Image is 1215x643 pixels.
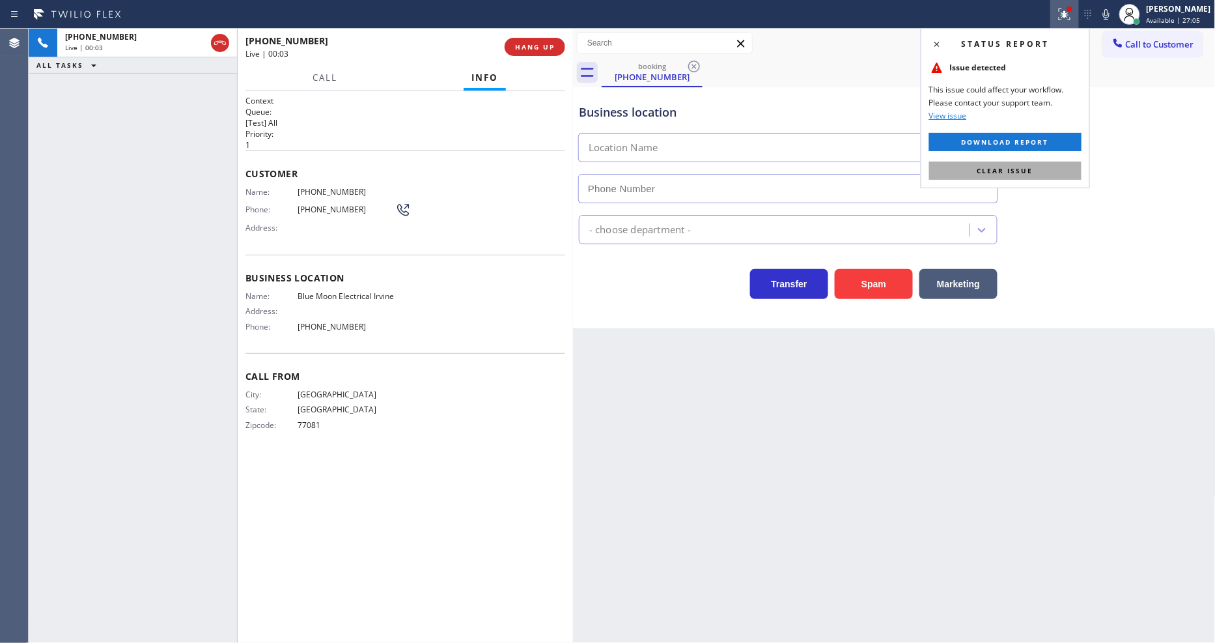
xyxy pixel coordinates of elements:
span: Info [471,72,498,83]
span: Blue Moon Electrical Irvine [298,291,395,301]
span: Live | 00:03 [65,43,103,52]
div: booking [603,61,701,71]
span: Address: [245,223,298,233]
span: [GEOGRAPHIC_DATA] [298,405,395,414]
button: Spam [835,269,913,299]
h2: Priority: [245,128,565,139]
span: Call From [245,370,565,382]
button: Info [464,65,506,91]
span: Name: [245,291,298,301]
span: [PHONE_NUMBER] [245,35,328,47]
input: Search [578,33,752,53]
div: Business location [579,104,998,121]
span: Call to Customer [1126,38,1194,50]
span: State: [245,405,298,414]
span: Name: [245,187,298,197]
button: Call to Customer [1103,32,1203,57]
button: Mute [1097,5,1115,23]
div: Location Name [589,141,658,156]
button: Transfer [750,269,828,299]
span: 77081 [298,420,395,430]
span: [GEOGRAPHIC_DATA] [298,390,395,399]
button: HANG UP [505,38,565,56]
span: [PHONE_NUMBER] [298,322,395,332]
h2: Queue: [245,106,565,117]
span: Phone: [245,205,298,214]
span: Available | 27:05 [1147,16,1201,25]
div: [PHONE_NUMBER] [603,71,701,83]
span: Zipcode: [245,420,298,430]
p: 1 [245,139,565,150]
span: ALL TASKS [36,61,83,70]
button: Call [305,65,345,91]
span: Phone: [245,322,298,332]
span: Call [313,72,337,83]
div: - choose department - [589,222,691,237]
h1: Context [245,95,565,106]
span: Customer [245,167,565,180]
span: Address: [245,306,298,316]
span: [PHONE_NUMBER] [298,187,395,197]
button: Hang up [211,34,229,52]
span: HANG UP [515,42,555,51]
p: [Test] All [245,117,565,128]
span: [PHONE_NUMBER] [298,205,395,214]
span: Business location [245,272,565,284]
span: [PHONE_NUMBER] [65,31,137,42]
span: Live | 00:03 [245,48,288,59]
button: ALL TASKS [29,57,109,73]
span: City: [245,390,298,399]
input: Phone Number [578,174,998,203]
div: [PERSON_NAME] [1147,3,1211,14]
button: Marketing [919,269,998,299]
div: (832) 545-7894 [603,58,701,86]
